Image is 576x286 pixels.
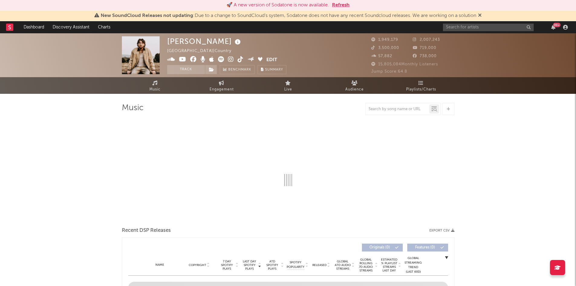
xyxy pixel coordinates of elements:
span: Recent DSP Releases [122,227,171,234]
span: Spotify Popularity [287,260,304,269]
span: Estimated % Playlist Streams Last Day [381,258,398,272]
span: Global ATD Audio Streams [334,260,351,271]
a: Dashboard [19,21,48,33]
span: Summary [265,68,283,71]
div: Global Streaming Trend (Last 60D) [404,256,422,274]
span: : Due to a change to SoundCloud's system, Sodatone does not have any recent Soundcloud releases. ... [101,13,476,18]
span: Last Day Spotify Plays [242,260,258,271]
span: 15,805,084 Monthly Listeners [371,62,438,66]
span: 7 Day Spotify Plays [219,260,235,271]
a: Live [255,77,321,94]
span: Copyright [189,263,206,267]
div: 🚀 A new version of Sodatone is now available. [226,2,329,9]
button: Originals(0) [362,244,403,251]
input: Search by song name or URL [366,107,429,112]
span: Released [312,263,327,267]
a: Charts [94,21,115,33]
button: Refresh [332,2,350,9]
button: Export CSV [429,229,454,232]
span: Jump Score: 64.8 [371,70,407,74]
span: 719,000 [413,46,436,50]
span: Music [149,86,161,93]
span: Global Rolling 7D Audio Streams [358,258,374,272]
button: Summary [258,65,286,74]
button: Track [167,65,205,74]
a: Music [122,77,188,94]
span: ATD Spotify Plays [264,260,280,271]
a: Audience [321,77,388,94]
span: 1,949,179 [371,38,398,42]
span: Originals ( 0 ) [366,246,394,249]
a: Discovery Assistant [48,21,94,33]
span: 3,500,000 [371,46,399,50]
div: 99 + [553,23,561,27]
span: New SoundCloud Releases not updating [101,13,193,18]
span: Audience [345,86,364,93]
a: Playlists/Charts [388,77,454,94]
span: Engagement [210,86,234,93]
div: [GEOGRAPHIC_DATA] | Country [167,48,238,55]
button: 99+ [551,25,555,30]
span: 2,007,243 [413,38,440,42]
div: Name [140,263,180,267]
button: Edit [266,56,277,64]
span: 57,882 [371,54,392,58]
span: Playlists/Charts [406,86,436,93]
input: Search for artists [443,24,534,31]
a: Benchmark [220,65,255,74]
span: Live [284,86,292,93]
a: Engagement [188,77,255,94]
span: 738,000 [413,54,437,58]
div: [PERSON_NAME] [167,36,242,46]
span: Dismiss [478,13,482,18]
span: Benchmark [228,66,251,74]
button: Features(0) [407,244,448,251]
span: Features ( 0 ) [411,246,439,249]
